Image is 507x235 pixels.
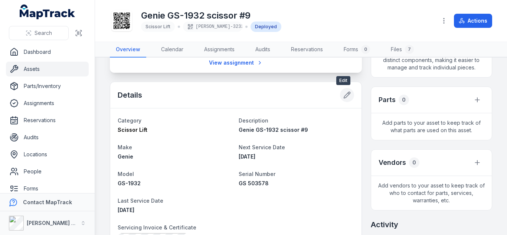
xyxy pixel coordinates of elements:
[6,96,89,111] a: Assignments
[405,45,414,54] div: 7
[239,171,275,177] span: Serial Number
[118,207,134,213] span: [DATE]
[239,127,308,133] span: Genie GS-1932 scissor #9
[409,157,419,168] div: 0
[118,171,134,177] span: Model
[118,90,142,100] h2: Details
[385,42,420,58] a: Files7
[371,43,492,77] span: Add sub-assets to organise your assets into distinct components, making it easier to manage and t...
[118,144,132,150] span: Make
[6,130,89,145] a: Audits
[141,10,281,22] h1: Genie GS-1932 scissor #9
[6,62,89,76] a: Assets
[454,14,492,28] button: Actions
[379,157,406,168] h3: Vendors
[110,42,146,58] a: Overview
[379,95,396,105] h3: Parts
[239,144,285,150] span: Next Service Date
[118,127,147,133] span: Scissor Lift
[239,153,255,160] time: 07/11/2025, 12:00:00 am
[145,24,170,29] span: Scissor Lift
[6,79,89,94] a: Parts/Inventory
[239,180,269,186] span: GS 503578
[249,42,276,58] a: Audits
[118,207,134,213] time: 07/08/2025, 12:00:00 am
[155,42,189,58] a: Calendar
[361,45,370,54] div: 0
[35,29,52,37] span: Search
[198,42,241,58] a: Assignments
[6,147,89,162] a: Locations
[239,117,268,124] span: Description
[204,56,268,70] a: View assignment
[6,164,89,179] a: People
[6,45,89,59] a: Dashboard
[6,113,89,128] a: Reservations
[285,42,329,58] a: Reservations
[336,76,350,85] span: Edit
[239,153,255,160] span: [DATE]
[20,4,75,19] a: MapTrack
[183,22,242,32] div: [PERSON_NAME]-3233
[251,22,281,32] div: Deployed
[118,198,163,204] span: Last Service Date
[371,113,492,140] span: Add parts to your asset to keep track of what parts are used on this asset.
[371,176,492,210] span: Add vendors to your asset to keep track of who to contact for parts, services, warranties, etc.
[23,199,72,205] strong: Contact MapTrack
[118,180,141,186] span: GS-1932
[118,153,133,160] span: Genie
[399,95,409,105] div: 0
[371,219,398,230] h2: Activity
[118,224,196,231] span: Servicing Invoice & Certificate
[118,117,141,124] span: Category
[6,181,89,196] a: Forms
[9,26,69,40] button: Search
[338,42,376,58] a: Forms0
[27,220,78,226] strong: [PERSON_NAME] Air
